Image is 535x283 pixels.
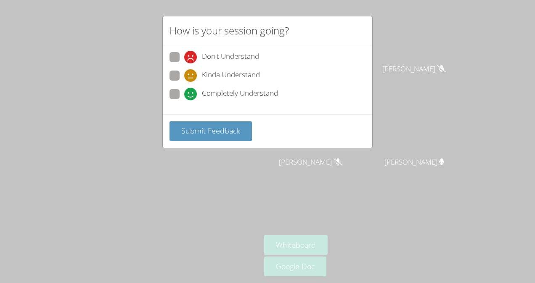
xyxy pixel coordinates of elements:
[170,23,289,38] h2: How is your session going?
[170,121,252,141] button: Submit Feedback
[202,69,260,82] span: Kinda Understand
[181,126,240,136] span: Submit Feedback
[202,51,259,63] span: Don't Understand
[202,88,278,100] span: Completely Understand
